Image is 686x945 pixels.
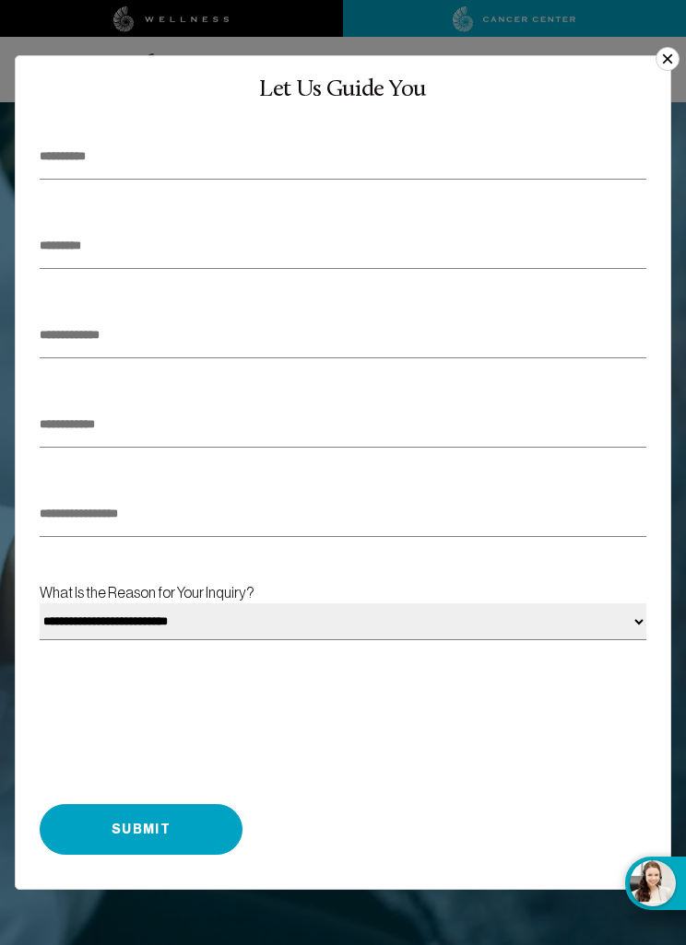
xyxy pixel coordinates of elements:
[40,804,242,855] button: Submit
[656,47,680,71] button: ×
[35,76,651,106] div: Let Us Guide You
[40,603,646,640] select: What Is the Reason for Your Inquiry?
[40,684,318,754] iframe: Widget containing checkbox for hCaptcha security challenge
[40,581,646,670] label: What Is the Reason for Your Inquiry?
